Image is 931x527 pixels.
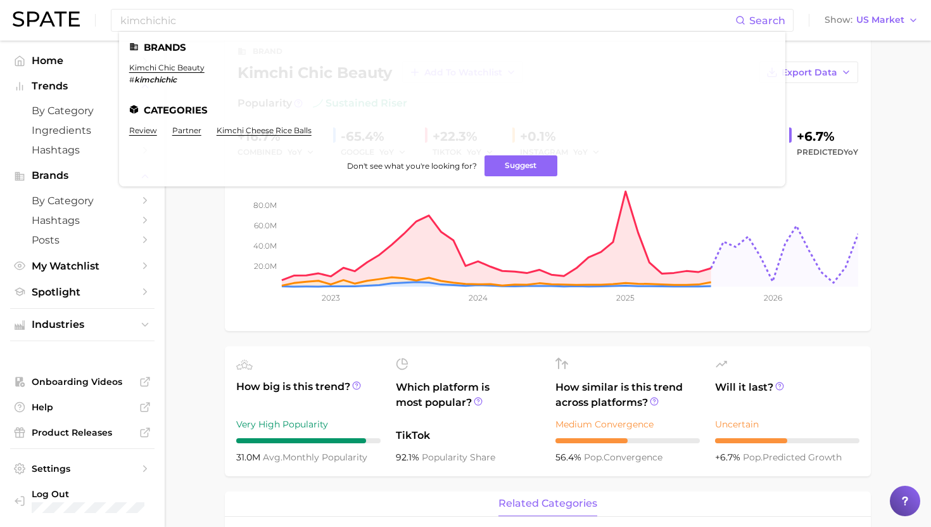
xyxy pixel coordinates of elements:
abbr: popularity index [584,452,604,463]
span: US Market [856,16,904,23]
button: Export Data [759,62,858,83]
span: convergence [584,452,662,463]
span: 92.1% [396,452,422,463]
span: Posts [32,234,133,246]
span: How similar is this trend across platforms? [555,380,700,410]
a: Help [10,398,155,417]
a: by Category [10,101,155,120]
a: Product Releases [10,423,155,442]
tspan: 2026 [764,293,782,303]
a: by Category [10,191,155,211]
span: How big is this trend? [236,379,381,410]
span: Trends [32,81,133,92]
span: predicted growth [743,452,842,463]
span: YoY [844,147,858,157]
a: My Watchlist [10,256,155,276]
div: +6.7% [797,126,858,146]
span: Help [32,401,133,413]
tspan: 2025 [616,293,635,303]
tspan: 2023 [322,293,340,303]
a: Hashtags [10,140,155,160]
span: related categories [498,498,597,509]
div: Medium Convergence [555,417,700,432]
span: 31.0m [236,452,263,463]
div: 5 / 10 [715,438,859,443]
a: Hashtags [10,211,155,230]
a: Home [10,51,155,70]
a: Ingredients [10,120,155,140]
span: Settings [32,463,133,474]
abbr: popularity index [743,452,763,463]
span: Spotlight [32,286,133,298]
button: Industries [10,315,155,334]
span: 56.4% [555,452,584,463]
button: Suggest [484,155,557,176]
span: Log Out [32,488,144,500]
button: ShowUS Market [821,12,921,29]
div: Very High Popularity [236,417,381,432]
button: Trends [10,77,155,96]
a: kimchi chic beauty [129,63,205,72]
input: Search here for a brand, industry, or ingredient [119,10,735,31]
span: My Watchlist [32,260,133,272]
div: Uncertain [715,417,859,432]
span: Hashtags [32,144,133,156]
span: Industries [32,319,133,330]
tspan: 2024 [469,293,488,303]
span: by Category [32,195,133,207]
a: Onboarding Videos [10,372,155,391]
li: Categories [129,105,775,115]
span: Predicted [797,145,858,160]
li: Brands [129,42,775,53]
button: Brands [10,166,155,185]
span: by Category [32,105,133,117]
a: Spotlight [10,282,155,302]
div: 9 / 10 [236,438,381,443]
span: Home [32,55,133,67]
span: TikTok [396,428,540,443]
span: Export Data [782,67,837,78]
a: Settings [10,459,155,478]
span: Don't see what you're looking for? [347,161,477,171]
em: kimchichic [134,75,177,84]
a: Log out. Currently logged in with e-mail mathilde@spate.nyc. [10,485,155,517]
div: 5 / 10 [555,438,700,443]
abbr: average [263,452,282,463]
span: +6.7% [715,452,743,463]
a: review [129,126,157,135]
span: popularity share [422,452,495,463]
a: kimchi cheese rice balls [217,126,312,135]
span: Which platform is most popular? [396,380,540,422]
span: # [129,75,134,84]
span: Will it last? [715,380,859,410]
span: Ingredients [32,124,133,136]
span: Onboarding Videos [32,376,133,387]
span: Hashtags [32,214,133,226]
span: monthly popularity [263,452,367,463]
span: Brands [32,170,133,181]
a: Posts [10,230,155,250]
span: Show [825,16,852,23]
img: SPATE [13,11,80,27]
span: Search [749,15,785,27]
a: partner [172,126,201,135]
span: Product Releases [32,427,133,438]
